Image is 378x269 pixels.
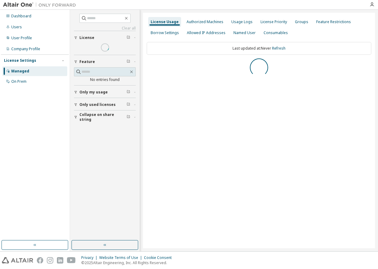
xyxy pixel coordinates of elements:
span: Clear filter [127,90,130,95]
button: License [74,31,136,44]
div: Managed [11,69,29,74]
span: Only used licenses [79,102,116,107]
div: Last updated at: Never [147,42,371,55]
span: Collapse on share string [79,112,127,122]
span: Only my usage [79,90,108,95]
img: Altair One [3,2,79,8]
div: Dashboard [11,14,31,19]
span: Clear filter [127,59,130,64]
div: License Usage [151,19,179,24]
img: facebook.svg [37,257,43,264]
div: Users [11,25,22,30]
div: Website Terms of Use [99,255,144,260]
span: Feature [79,59,95,64]
button: Only used licenses [74,98,136,111]
div: No entries found [74,77,136,82]
span: Clear filter [127,35,130,40]
a: Refresh [272,46,285,51]
button: Collapse on share string [74,110,136,124]
div: Groups [295,19,308,24]
div: Authorized Machines [187,19,223,24]
img: youtube.svg [67,257,76,264]
img: instagram.svg [47,257,53,264]
a: Clear all [74,26,136,31]
img: linkedin.svg [57,257,63,264]
button: Only my usage [74,86,136,99]
div: Borrow Settings [151,30,179,35]
div: On Prem [11,79,26,84]
div: Consumables [264,30,288,35]
button: Feature [74,55,136,68]
span: Clear filter [127,102,130,107]
div: Cookie Consent [144,255,175,260]
p: © 2025 Altair Engineering, Inc. All Rights Reserved. [81,260,175,265]
div: Named User [233,30,256,35]
div: User Profile [11,36,32,40]
div: Company Profile [11,47,40,51]
div: License Priority [261,19,287,24]
span: Clear filter [127,115,130,120]
div: Usage Logs [231,19,253,24]
div: License Settings [4,58,36,63]
div: Allowed IP Addresses [187,30,226,35]
div: Feature Restrictions [316,19,351,24]
div: Privacy [81,255,99,260]
span: License [79,35,94,40]
img: altair_logo.svg [2,257,33,264]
